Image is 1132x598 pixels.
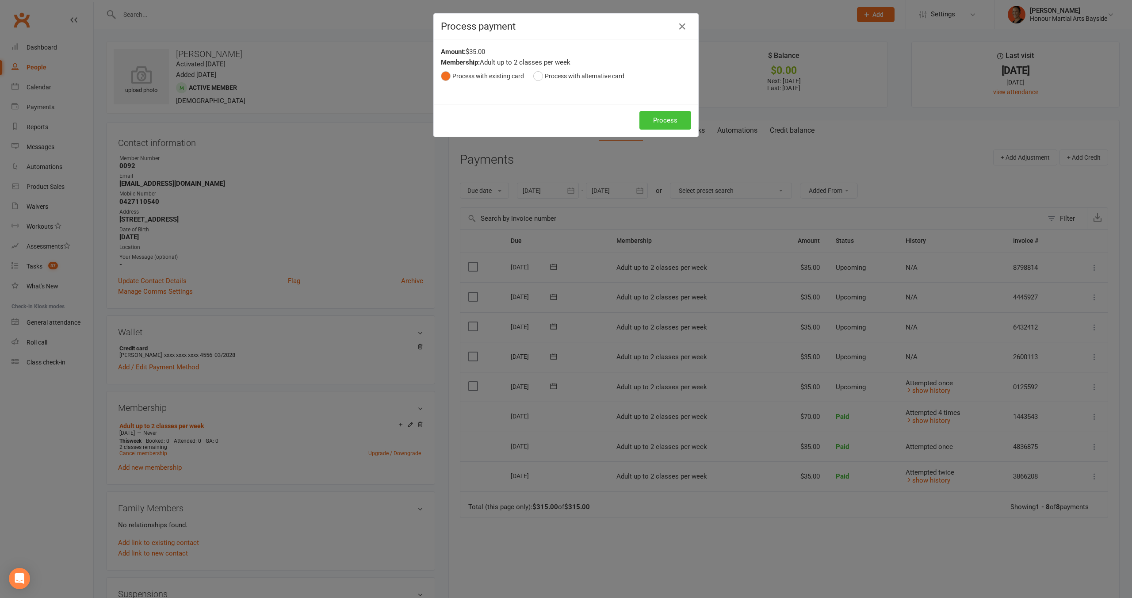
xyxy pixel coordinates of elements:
[675,19,689,34] button: Close
[639,111,691,130] button: Process
[441,57,691,68] div: Adult up to 2 classes per week
[441,48,466,56] strong: Amount:
[9,568,30,589] div: Open Intercom Messenger
[441,46,691,57] div: $35.00
[441,68,524,84] button: Process with existing card
[441,21,691,32] h4: Process payment
[441,58,480,66] strong: Membership:
[533,68,624,84] button: Process with alternative card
